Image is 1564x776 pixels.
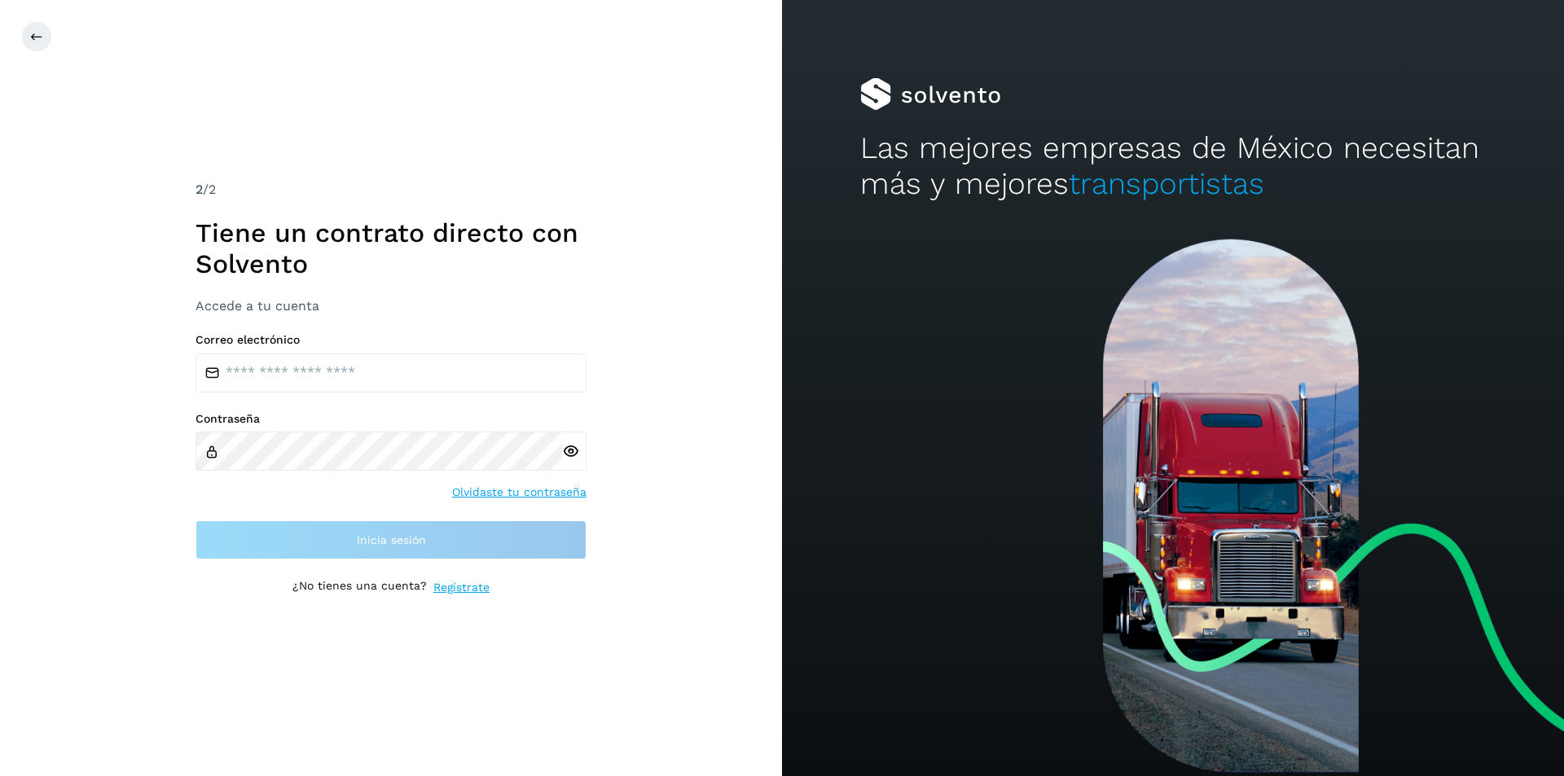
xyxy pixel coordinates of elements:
p: ¿No tienes una cuenta? [292,579,427,596]
div: /2 [195,180,586,199]
h3: Accede a tu cuenta [195,298,586,313]
span: transportistas [1069,166,1264,201]
label: Contraseña [195,412,586,426]
h1: Tiene un contrato directo con Solvento [195,217,586,280]
label: Correo electrónico [195,333,586,347]
a: Olvidaste tu contraseña [452,484,586,501]
a: Regístrate [433,579,490,596]
span: Inicia sesión [357,534,426,546]
h2: Las mejores empresas de México necesitan más y mejores [860,130,1486,203]
button: Inicia sesión [195,520,586,559]
span: 2 [195,182,203,197]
